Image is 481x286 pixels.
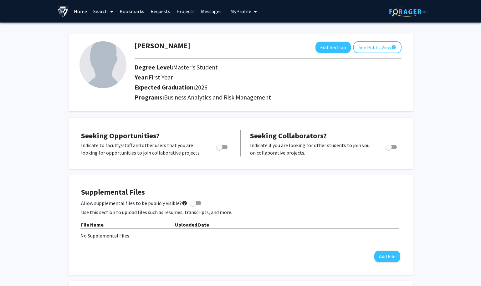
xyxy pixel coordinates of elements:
b: Uploaded Date [175,222,209,228]
button: Add File [374,251,400,262]
img: Profile Picture [79,41,126,88]
span: Master's Student [173,63,218,71]
span: 2026 [195,83,207,91]
div: Toggle [383,141,400,151]
mat-icon: help [182,199,187,207]
p: Use this section to upload files such as resumes, transcripts, and more. [81,208,400,216]
img: Johns Hopkins University Logo [58,6,69,17]
p: Indicate to faculty/staff and other users that you are looking for opportunities to join collabor... [81,141,204,156]
span: Seeking Opportunities? [81,131,160,140]
mat-icon: help [391,43,396,51]
img: ForagerOne Logo [389,7,428,17]
div: No Supplemental Files [80,232,401,239]
button: See Public View [353,41,402,53]
p: Indicate if you are looking for other students to join you on collaborative projects. [250,141,374,156]
h1: [PERSON_NAME] [135,41,190,50]
iframe: Chat [5,258,27,281]
span: My Profile [230,8,251,14]
a: Projects [173,0,198,22]
button: Edit Section [315,42,351,53]
a: Home [71,0,90,22]
h2: Year: [135,74,348,81]
a: Requests [147,0,173,22]
span: First Year [149,73,173,81]
a: Bookmarks [116,0,147,22]
div: Toggle [214,141,231,151]
b: File Name [81,222,104,228]
h2: Programs: [135,94,402,101]
span: Business Analytics and Risk Management [164,93,271,101]
h2: Degree Level: [135,64,348,71]
h4: Supplemental Files [81,188,400,197]
a: Search [90,0,116,22]
span: Seeking Collaborators? [250,131,327,140]
a: Messages [198,0,225,22]
h2: Expected Graduation: [135,84,348,91]
span: Allow supplemental files to be publicly visible? [81,199,187,207]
